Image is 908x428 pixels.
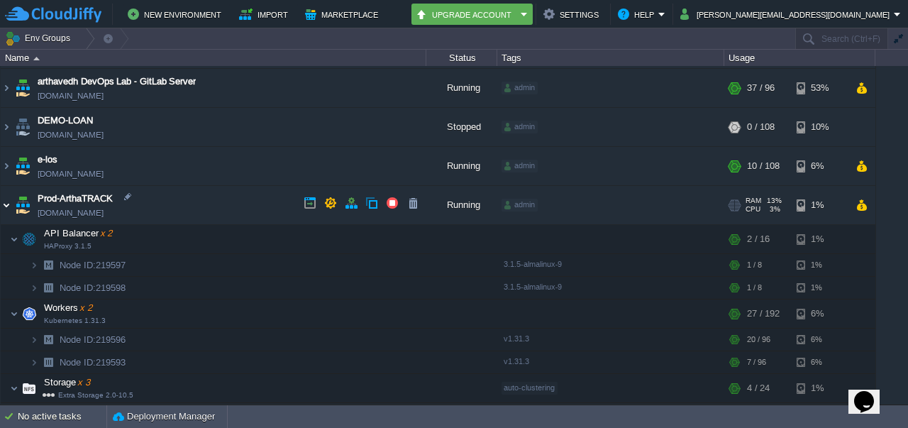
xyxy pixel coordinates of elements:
[797,300,843,328] div: 6%
[747,351,766,373] div: 7 / 96
[43,377,92,388] a: Storagex 3Extra Storage 2.0-10.5
[43,376,92,388] span: Storage
[1,108,12,146] img: AMDAwAAAACH5BAEAAAAALAAAAAABAAEAAAICRAEAOw==
[43,227,114,239] span: API Balancer
[18,405,106,428] div: No active tasks
[797,108,843,146] div: 10%
[747,374,770,402] div: 4 / 24
[60,334,96,345] span: Node ID:
[30,403,38,425] img: AMDAwAAAACH5BAEAAAAALAAAAAABAAEAAAICRAEAOw==
[747,69,775,107] div: 37 / 96
[43,391,133,399] span: Extra Storage 2.0-10.5
[747,225,770,253] div: 2 / 16
[767,197,782,205] span: 13%
[504,357,529,366] span: v1.31.3
[797,351,843,373] div: 6%
[19,374,39,402] img: AMDAwAAAACH5BAEAAAAALAAAAAABAAEAAAICRAEAOw==
[1,186,12,224] img: AMDAwAAAACH5BAEAAAAALAAAAAABAAEAAAICRAEAOw==
[58,282,128,294] span: 219598
[746,197,761,205] span: RAM
[502,199,538,212] div: admin
[30,329,38,351] img: AMDAwAAAACH5BAEAAAAALAAAAAABAAEAAAICRAEAOw==
[38,192,113,206] a: Prod-ArthaTRACK
[10,225,18,253] img: AMDAwAAAACH5BAEAAAAALAAAAAABAAEAAAICRAEAOw==
[747,403,762,425] div: 2 / 8
[38,277,58,299] img: AMDAwAAAACH5BAEAAAAALAAAAAABAAEAAAICRAEAOw==
[427,50,497,66] div: Status
[797,225,843,253] div: 1%
[848,371,894,414] iframe: chat widget
[13,147,33,185] img: AMDAwAAAACH5BAEAAAAALAAAAAABAAEAAAICRAEAOw==
[504,260,562,268] span: 3.1.5-almalinux-9
[797,254,843,276] div: 1%
[10,374,18,402] img: AMDAwAAAACH5BAEAAAAALAAAAAABAAEAAAICRAEAOw==
[38,128,104,142] a: [DOMAIN_NAME]
[43,302,94,314] span: Workers
[38,75,196,89] a: arthavedh DevOps Lab - GitLab Server
[797,403,843,425] div: 1%
[239,6,292,23] button: Import
[680,6,894,23] button: [PERSON_NAME][EMAIL_ADDRESS][DOMAIN_NAME]
[38,329,58,351] img: AMDAwAAAACH5BAEAAAAALAAAAAABAAEAAAICRAEAOw==
[618,6,658,23] button: Help
[58,356,128,368] a: Node ID:219593
[797,147,843,185] div: 6%
[5,28,75,48] button: Env Groups
[30,277,38,299] img: AMDAwAAAACH5BAEAAAAALAAAAAABAAEAAAICRAEAOw==
[19,300,39,328] img: AMDAwAAAACH5BAEAAAAALAAAAAABAAEAAAICRAEAOw==
[426,108,497,146] div: Stopped
[426,69,497,107] div: Running
[797,69,843,107] div: 53%
[746,205,760,214] span: CPU
[747,329,770,351] div: 20 / 96
[504,282,562,291] span: 3.1.5-almalinux-9
[99,228,113,238] span: x 2
[797,186,843,224] div: 1%
[38,254,58,276] img: AMDAwAAAACH5BAEAAAAALAAAAAABAAEAAAICRAEAOw==
[30,351,38,373] img: AMDAwAAAACH5BAEAAAAALAAAAAABAAEAAAICRAEAOw==
[747,108,775,146] div: 0 / 108
[747,277,762,299] div: 1 / 8
[128,6,226,23] button: New Environment
[543,6,603,23] button: Settings
[58,259,128,271] a: Node ID:219597
[1,50,426,66] div: Name
[13,108,33,146] img: AMDAwAAAACH5BAEAAAAALAAAAAABAAEAAAICRAEAOw==
[797,329,843,351] div: 6%
[44,242,92,251] span: HAProxy 3.1.5
[502,121,538,133] div: admin
[33,57,40,60] img: AMDAwAAAACH5BAEAAAAALAAAAAABAAEAAAICRAEAOw==
[13,69,33,107] img: AMDAwAAAACH5BAEAAAAALAAAAAABAAEAAAICRAEAOw==
[60,282,96,293] span: Node ID:
[502,160,538,172] div: admin
[426,147,497,185] div: Running
[58,334,128,346] span: 219596
[44,317,106,325] span: Kubernetes 1.31.3
[747,300,780,328] div: 27 / 192
[766,205,780,214] span: 3%
[416,6,516,23] button: Upgrade Account
[76,377,90,388] span: x 3
[747,147,780,185] div: 10 / 108
[38,403,58,425] img: AMDAwAAAACH5BAEAAAAALAAAAAABAAEAAAICRAEAOw==
[38,89,104,103] a: [DOMAIN_NAME]
[13,186,33,224] img: AMDAwAAAACH5BAEAAAAALAAAAAABAAEAAAICRAEAOw==
[38,114,93,128] a: DEMO-LOAN
[797,374,843,402] div: 1%
[725,50,875,66] div: Usage
[1,147,12,185] img: AMDAwAAAACH5BAEAAAAALAAAAAABAAEAAAICRAEAOw==
[60,260,96,270] span: Node ID:
[502,82,538,94] div: admin
[1,69,12,107] img: AMDAwAAAACH5BAEAAAAALAAAAAABAAEAAAICRAEAOw==
[58,259,128,271] span: 219597
[305,6,382,23] button: Marketplace
[30,254,38,276] img: AMDAwAAAACH5BAEAAAAALAAAAAABAAEAAAICRAEAOw==
[5,6,101,23] img: CloudJiffy
[19,225,39,253] img: AMDAwAAAACH5BAEAAAAALAAAAAABAAEAAAICRAEAOw==
[38,206,104,220] a: [DOMAIN_NAME]
[504,334,529,343] span: v1.31.3
[58,282,128,294] a: Node ID:219598
[78,302,92,313] span: x 2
